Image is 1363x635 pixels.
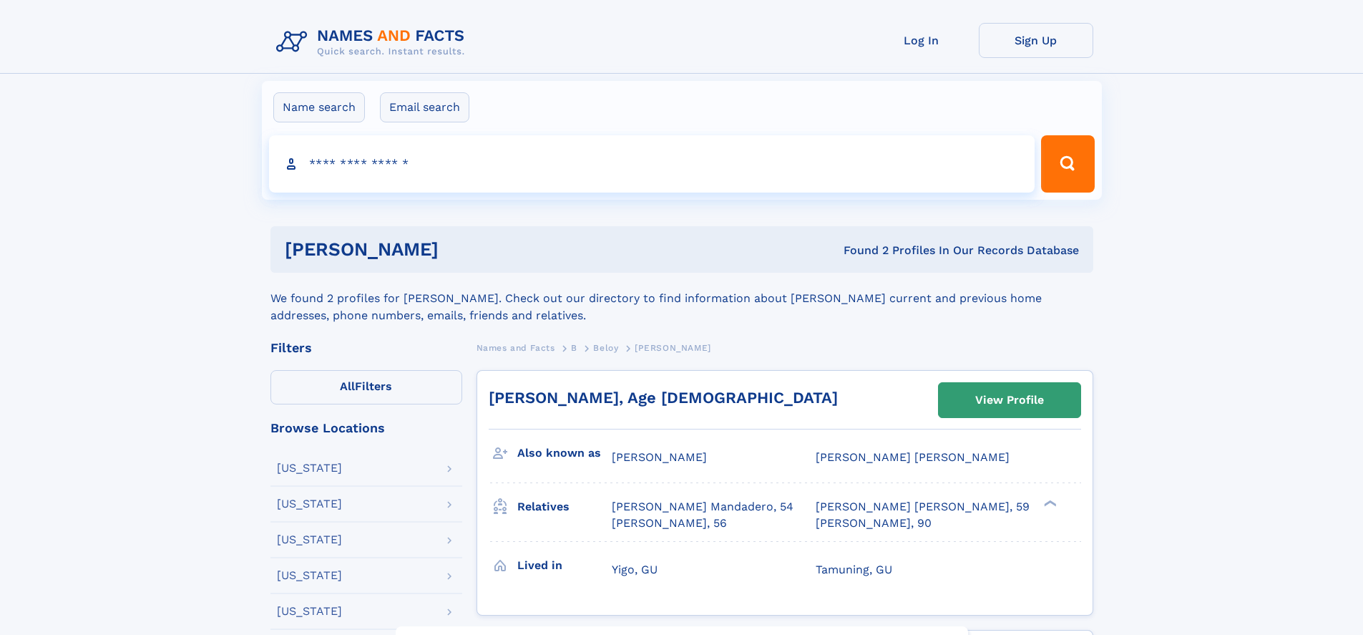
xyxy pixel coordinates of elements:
a: [PERSON_NAME] [PERSON_NAME], 59 [816,499,1030,515]
a: Log In [864,23,979,58]
div: ❯ [1040,499,1057,508]
span: B [571,343,577,353]
a: View Profile [939,383,1080,417]
span: [PERSON_NAME] [612,450,707,464]
div: We found 2 profiles for [PERSON_NAME]. Check out our directory to find information about [PERSON_... [270,273,1093,324]
span: [PERSON_NAME] [635,343,711,353]
h3: Relatives [517,495,612,519]
a: Names and Facts [477,339,555,357]
div: View Profile [975,384,1044,417]
span: Beloy [593,343,618,353]
label: Name search [273,92,365,122]
span: Yigo, GU [612,563,658,576]
div: [US_STATE] [277,606,342,617]
div: Found 2 Profiles In Our Records Database [641,243,1079,258]
a: B [571,339,577,357]
div: Browse Locations [270,422,462,435]
span: All [340,379,355,393]
h3: Lived in [517,553,612,578]
div: [US_STATE] [277,534,342,546]
button: Search Button [1041,135,1094,193]
div: [US_STATE] [277,498,342,510]
span: Tamuning, GU [816,563,892,576]
div: Filters [270,341,462,354]
label: Filters [270,370,462,404]
input: search input [269,135,1035,193]
a: Sign Up [979,23,1093,58]
a: [PERSON_NAME], 56 [612,515,727,531]
a: Beloy [593,339,618,357]
h1: [PERSON_NAME] [285,241,641,258]
a: [PERSON_NAME] Mandadero, 54 [612,499,793,515]
a: [PERSON_NAME], 90 [816,515,932,531]
label: Email search [380,92,469,122]
img: Logo Names and Facts [270,23,477,62]
span: [PERSON_NAME] [PERSON_NAME] [816,450,1010,464]
div: [US_STATE] [277,570,342,581]
h3: Also known as [517,441,612,465]
div: [US_STATE] [277,462,342,474]
a: [PERSON_NAME], Age [DEMOGRAPHIC_DATA] [489,389,838,407]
